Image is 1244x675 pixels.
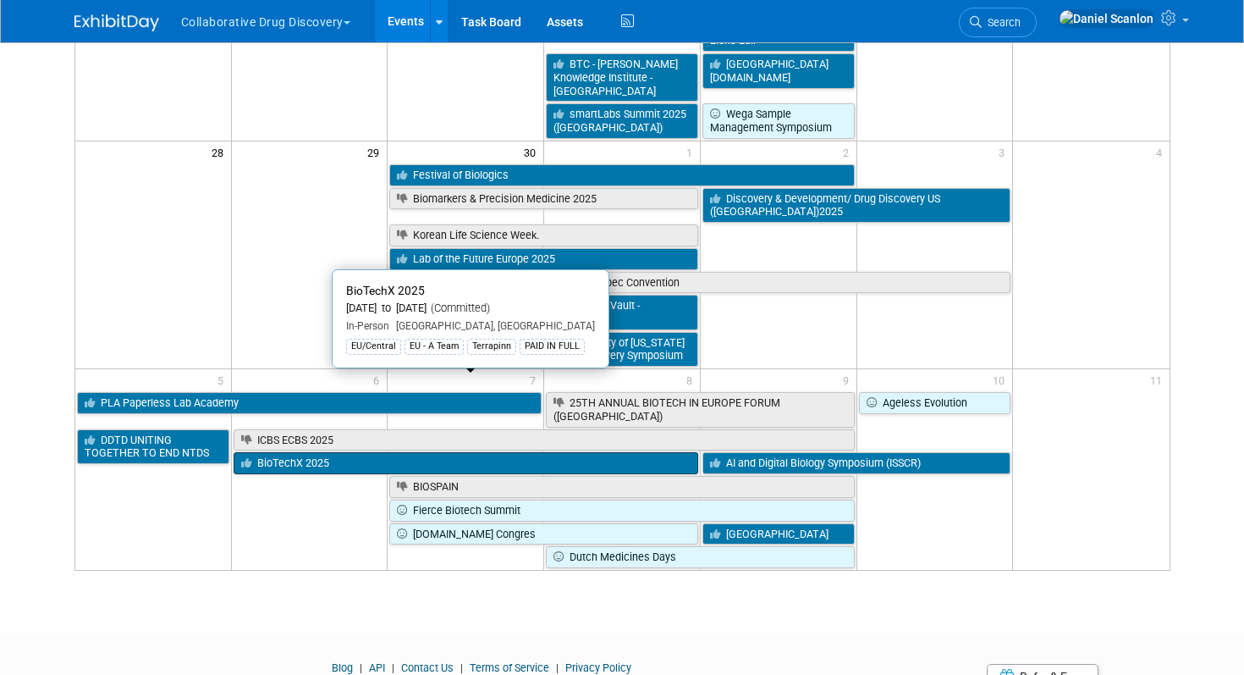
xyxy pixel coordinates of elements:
div: Terrapinn [467,339,516,354]
span: [GEOGRAPHIC_DATA], [GEOGRAPHIC_DATA] [389,320,595,332]
img: ExhibitDay [74,14,159,31]
span: 3 [997,141,1012,163]
span: | [388,661,399,674]
a: [GEOGRAPHIC_DATA][DOMAIN_NAME] [702,53,855,88]
a: Search [959,8,1037,37]
span: | [552,661,563,674]
a: API [369,661,385,674]
span: 30 [522,141,543,163]
div: EU - A Team [405,339,464,354]
span: 28 [210,141,231,163]
span: 6 [372,369,387,390]
a: ICBS ECBS 2025 [234,429,855,451]
img: Daniel Scanlon [1059,9,1154,28]
span: (Committed) [427,302,490,314]
span: 29 [366,141,387,163]
a: AI and Digital Biology Symposium (ISSCR) [702,452,1010,474]
a: Blog [332,661,353,674]
a: Dutch Medicines Days [546,546,854,568]
a: BIOSPAIN [389,476,854,498]
a: Tap into Vault - Oktoberfest [546,295,698,329]
a: Privacy Policy [565,661,631,674]
span: 2 [841,141,856,163]
a: Terms of Service [470,661,549,674]
a: Festival of Biologics [389,164,854,186]
a: smartLabs Summit 2025 ([GEOGRAPHIC_DATA]) [546,103,698,138]
a: Korean Life Science Week. [389,224,697,246]
div: [DATE] to [DATE] [346,302,595,316]
a: Contact Us [401,661,454,674]
a: Lab of the Future Europe 2025 [389,248,697,270]
span: 5 [216,369,231,390]
a: Ageless Evolution [859,392,1011,414]
a: Discovery & Development/ Drug Discovery US ([GEOGRAPHIC_DATA])2025 [702,188,1010,223]
span: BioTechX 2025 [346,284,425,297]
a: [DOMAIN_NAME] Congres [389,523,697,545]
span: 11 [1148,369,1170,390]
span: 4 [1154,141,1170,163]
span: 7 [528,369,543,390]
a: BIOQuébec Convention [546,272,1010,294]
a: DDTD UNITING TOGETHER TO END NTDS [77,429,229,464]
a: University of [US_STATE] Drug Discovery Symposium [546,332,698,367]
a: PLA Paperless Lab Academy [77,392,542,414]
span: | [355,661,366,674]
a: 25TH ANNUAL BIOTECH IN EUROPE FORUM ([GEOGRAPHIC_DATA]) [546,392,854,427]
span: 10 [991,369,1012,390]
div: EU/Central [346,339,401,354]
span: 9 [841,369,856,390]
div: PAID IN FULL [520,339,585,354]
a: [GEOGRAPHIC_DATA] [702,523,855,545]
a: Biomarkers & Precision Medicine 2025 [389,188,697,210]
a: BioTechX 2025 [234,452,698,474]
a: Wega Sample Management Symposium [702,103,855,138]
a: Fierce Biotech Summit [389,500,854,522]
span: | [456,661,467,674]
span: 1 [685,141,700,163]
span: 8 [685,369,700,390]
span: In-Person [346,320,389,332]
span: Search [982,16,1021,29]
a: BTC - [PERSON_NAME] Knowledge Institute - [GEOGRAPHIC_DATA] [546,53,698,102]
